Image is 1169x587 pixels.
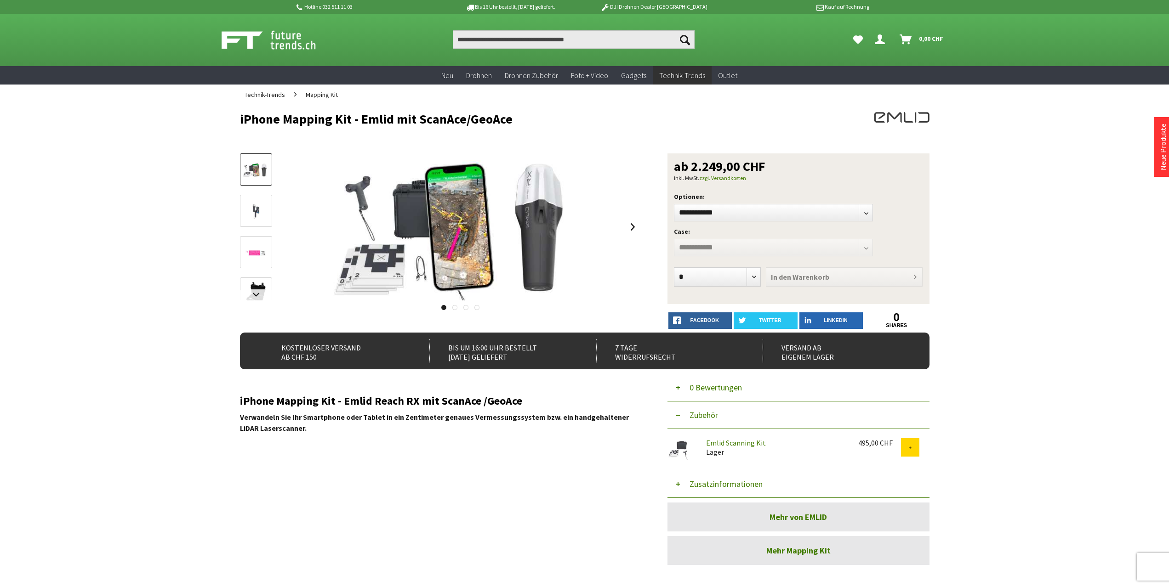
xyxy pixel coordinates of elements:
span: Technik-Trends [245,90,285,99]
a: Neue Produkte [1158,124,1168,170]
p: Optionen: [674,191,923,202]
span: LinkedIn [824,317,848,323]
a: Mapping Kit [301,85,342,105]
span: iPhone Mapping Kit - Emlid Reach RX mit ScanAce /GeoAce [240,394,522,408]
a: zzgl. Versandkosten [699,175,746,181]
img: Vorschau: iPhone Mapping Kit - Emlid mit ScanAce/GeoAce [243,163,269,178]
p: Kauf auf Rechnung [726,1,869,12]
img: iPhone Mapping Kit - Emlid mit ScanAce/GeoAce [330,153,591,300]
span: Verwandeln Sie Ihr Smartphone oder Tablet in ein Zentimeter genaues Vermessungssystem bzw. ein ha... [240,412,629,433]
a: Technik-Trends [240,85,290,105]
a: Warenkorb [896,30,948,49]
span: Warenkorb [793,272,829,282]
div: 7 Tage Widerrufsrecht [596,339,743,362]
input: Produkt, Marke, Kategorie, EAN, Artikelnummer… [453,30,695,49]
a: twitter [734,312,798,329]
p: Case: [674,226,923,237]
span: Drohnen Zubehör [505,71,558,80]
a: LinkedIn [799,312,863,329]
span: Neu [441,71,453,80]
a: Gadgets [615,66,653,85]
span: Gadgets [621,71,646,80]
button: Zubehör [667,401,929,429]
img: Emlid Scanning Kit [667,438,690,461]
img: Shop Futuretrends - zur Startseite wechseln [222,28,336,51]
span: Drohnen [466,71,492,80]
a: Emlid Scanning Kit [706,438,766,447]
div: Lager [699,438,851,457]
a: Drohnen Zubehör [498,66,565,85]
a: facebook [668,312,732,329]
img: EMLID [874,112,929,123]
a: 0 [865,312,929,322]
span: In den [771,272,791,282]
span: 0,00 CHF [919,31,943,46]
a: Mehr Mapping Kit [667,536,929,565]
span: Mapping Kit [306,90,338,99]
h1: iPhone Mapping Kit - Emlid mit ScanAce/GeoAce [240,112,792,126]
a: Outlet [712,66,744,85]
a: Drohnen [460,66,498,85]
a: Mehr von EMLID [667,502,929,531]
span: Foto + Video [571,71,608,80]
a: Dein Konto [871,30,892,49]
button: In den Warenkorb [766,267,923,287]
div: Kostenloser Versand ab CHF 150 [263,339,410,362]
a: Foto + Video [565,66,615,85]
div: Bis um 16:00 Uhr bestellt [DATE] geliefert [429,339,576,362]
span: facebook [690,317,719,323]
button: Zusatzinformationen [667,470,929,498]
button: 0 Bewertungen [667,374,929,401]
span: ab 2.249,00 CHF [674,160,765,173]
a: Neu [435,66,460,85]
div: 495,00 CHF [858,438,901,447]
a: Meine Favoriten [849,30,867,49]
a: shares [865,322,929,328]
span: Outlet [718,71,737,80]
p: inkl. MwSt. [674,173,923,184]
span: twitter [759,317,781,323]
p: DJI Drohnen Dealer [GEOGRAPHIC_DATA] [582,1,725,12]
span: Technik-Trends [659,71,705,80]
button: Suchen [675,30,695,49]
a: Technik-Trends [653,66,712,85]
p: Bis 16 Uhr bestellt, [DATE] geliefert. [439,1,582,12]
div: Versand ab eigenem Lager [763,339,909,362]
p: Hotline 032 511 11 03 [295,1,439,12]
